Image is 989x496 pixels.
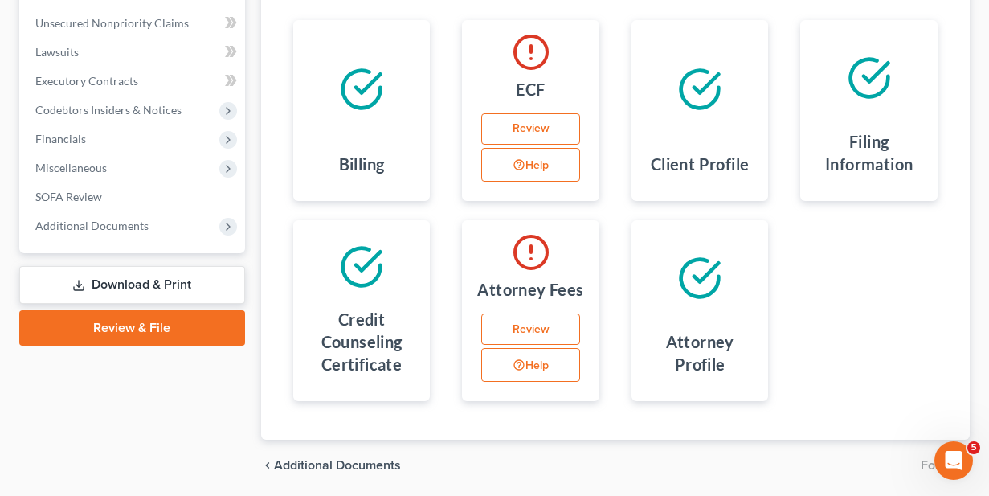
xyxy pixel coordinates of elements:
div: Help [481,348,586,385]
h4: Credit Counseling Certificate [306,308,418,375]
span: Executory Contracts [35,74,138,88]
h4: ECF [516,78,545,100]
span: 5 [967,441,980,454]
a: Lawsuits [22,38,245,67]
span: Search for help [33,273,130,290]
p: How can we help? [32,141,289,169]
span: Unsecured Nonpriority Claims [35,16,189,30]
div: Statement of Financial Affairs - Payments Made in the Last 90 days [33,310,269,344]
i: chevron_left [261,459,274,472]
span: Lawsuits [35,45,79,59]
h4: Billing [339,153,385,175]
span: Financials [35,132,86,146]
a: Unsecured Nonpriority Claims [22,9,245,38]
img: Profile image for Sara [172,26,204,58]
h4: Filing Information [813,130,925,175]
a: Download & Print [19,266,245,304]
button: Forms chevron_right [921,459,970,472]
div: Send us a messageWe typically reply in a few hours [16,189,305,250]
a: Executory Contracts [22,67,245,96]
span: Home [35,388,72,400]
button: Search for help [23,265,298,297]
span: Additional Documents [274,459,401,472]
h4: Client Profile [651,153,750,175]
h4: Attorney Fees [477,278,583,301]
div: Statement of Financial Affairs - Payments Made in the Last 90 days [23,304,298,350]
div: Close [276,26,305,55]
a: chevron_left Additional Documents [261,459,401,472]
h4: Attorney Profile [644,330,756,375]
a: Review & File [19,310,245,346]
div: We typically reply in a few hours [33,219,268,236]
span: Help [255,388,280,400]
img: Profile image for Lindsey [202,26,235,58]
a: Review [481,314,580,346]
button: Help [215,348,321,412]
div: Send us a message [33,203,268,219]
a: SOFA Review [22,182,245,211]
span: Codebtors Insiders & Notices [35,103,182,117]
img: logo [32,35,140,51]
span: Miscellaneous [35,161,107,174]
iframe: Intercom live chat [934,441,973,480]
button: Help [481,348,580,382]
span: Forms [921,459,957,472]
span: Additional Documents [35,219,149,232]
button: Help [481,148,580,182]
p: Hi there! [32,114,289,141]
a: Review [481,113,580,146]
span: SOFA Review [35,190,102,203]
button: Messages [107,348,214,412]
img: Profile image for Emma [233,26,265,58]
div: Help [481,148,586,185]
span: Messages [133,388,189,400]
